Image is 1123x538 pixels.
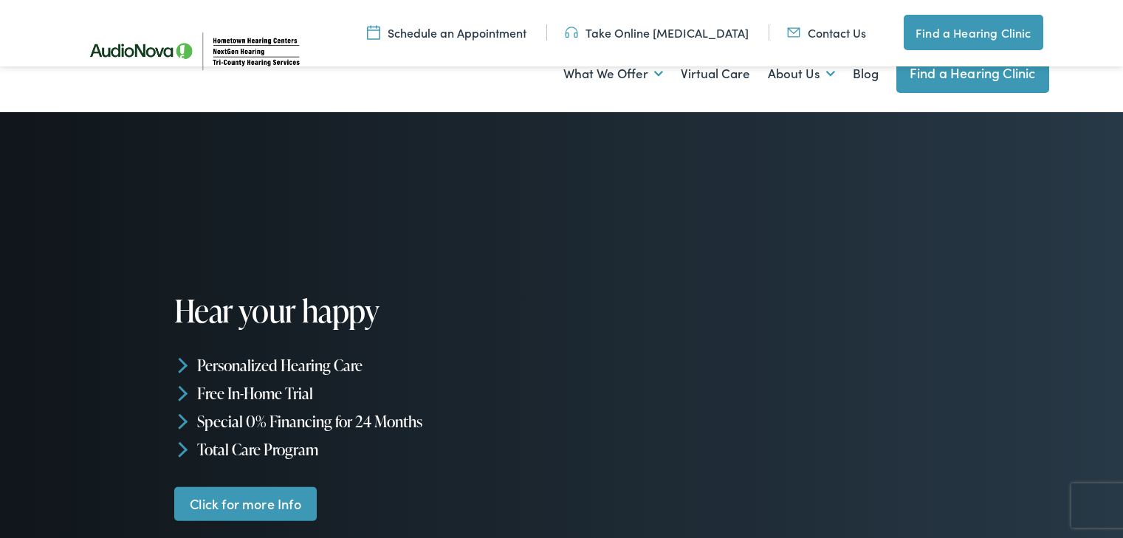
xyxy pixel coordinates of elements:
[174,379,567,407] li: Free In-Home Trial
[565,24,578,41] img: utility icon
[565,24,749,41] a: Take Online [MEDICAL_DATA]
[681,46,750,101] a: Virtual Care
[853,46,879,101] a: Blog
[174,294,567,328] h1: Hear your happy
[896,53,1049,93] a: Find a Hearing Clinic
[367,24,380,41] img: utility icon
[174,351,567,379] li: Personalized Hearing Care
[787,24,866,41] a: Contact Us
[904,15,1043,50] a: Find a Hearing Clinic
[174,435,567,463] li: Total Care Program
[787,24,800,41] img: utility icon
[174,486,317,521] a: Click for more Info
[768,46,835,101] a: About Us
[174,407,567,435] li: Special 0% Financing for 24 Months
[563,46,663,101] a: What We Offer
[367,24,526,41] a: Schedule an Appointment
